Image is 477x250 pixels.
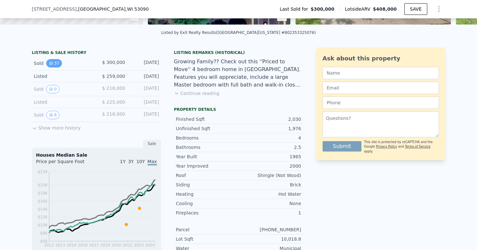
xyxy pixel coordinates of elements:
tspan: $206 [37,183,47,187]
tspan: 2023 [134,243,144,247]
div: Listed [34,73,91,79]
div: Listed by Exit Realty Results ([GEOGRAPHIC_DATA][US_STATE] #802353325076) [161,30,316,35]
div: 1965 [239,153,301,160]
span: $408,000 [373,6,397,12]
tspan: 2012 [44,243,54,247]
tspan: $239 [37,170,47,174]
div: None [239,200,301,207]
button: Continue reading [174,90,220,97]
div: Listing Remarks (Historical) [174,50,303,55]
div: Lot Sqft [176,236,239,242]
tspan: $146 [37,207,47,212]
div: Roof [176,172,239,179]
span: 3Y [128,159,134,164]
span: $ 218,000 [102,111,125,117]
div: Heating [176,191,239,197]
tspan: 2020 [111,243,121,247]
div: 2.5 [239,144,301,151]
div: [DATE] [130,73,159,79]
a: Terms of Service [405,145,430,148]
div: Cooling [176,200,239,207]
div: [DATE] [130,99,159,105]
span: , [GEOGRAPHIC_DATA] [77,6,149,12]
div: Price per Square Foot [36,158,97,169]
div: Finished Sqft [176,116,239,122]
div: [PHONE_NUMBER] [239,226,301,233]
tspan: $106 [37,223,47,227]
div: Year Built [176,153,239,160]
input: Name [323,67,439,79]
button: View historical data [46,85,60,93]
div: Sold [34,111,91,119]
div: LISTING & SALE HISTORY [32,50,161,57]
div: Growing Family?? Check out this ''Priced to Move'' 4 bedroom home in [GEOGRAPHIC_DATA]. Features ... [174,58,303,89]
div: Ask about this property [323,54,439,63]
div: Brick [239,182,301,188]
a: Privacy Policy [376,145,397,148]
span: Max [148,159,157,165]
div: Siding [176,182,239,188]
div: Parcel [176,226,239,233]
span: $300,000 [311,6,335,12]
div: Fireplaces [176,210,239,216]
button: Show more history [32,122,81,131]
input: Email [323,82,439,94]
span: 1Y [120,159,125,164]
span: $ 259,000 [102,74,125,79]
span: 10Y [136,159,145,164]
button: Submit [323,141,362,151]
tspan: 2014 [67,243,77,247]
div: This site is protected by reCAPTCHA and the Google and apply. [364,140,439,154]
button: SAVE [404,3,427,15]
div: [DATE] [130,59,159,68]
div: Year Improved [176,163,239,169]
span: , WI 53090 [126,6,149,12]
div: Sale [143,140,161,148]
tspan: $86 [40,231,47,235]
div: Listed [34,99,91,105]
div: Bedrooms [176,135,239,141]
div: [DATE] [130,111,159,119]
input: Phone [323,97,439,109]
span: $ 218,000 [102,86,125,91]
button: View historical data [46,111,60,119]
span: Last Sold for [280,6,311,12]
tspan: $186 [37,191,47,195]
span: $ 300,000 [102,60,125,65]
div: [DATE] [130,85,159,93]
span: [STREET_ADDRESS] [32,6,77,12]
tspan: 2022 [122,243,132,247]
div: 2000 [239,163,301,169]
div: 1,976 [239,125,301,132]
tspan: 2017 [89,243,99,247]
tspan: 2013 [55,243,65,247]
tspan: 2016 [78,243,88,247]
div: Hot Water [239,191,301,197]
div: Bathrooms [176,144,239,151]
div: 4 [239,135,301,141]
div: Sold [34,85,91,93]
tspan: $126 [37,215,47,219]
tspan: 2019 [100,243,110,247]
span: $ 225,000 [102,99,125,105]
div: Houses Median Sale [36,152,157,158]
div: Property details [174,107,303,112]
button: Show Options [432,3,445,16]
tspan: $66 [40,239,47,244]
span: Lotside ARV [345,6,373,12]
button: View historical data [46,59,62,68]
div: 10,018.8 [239,236,301,242]
tspan: $166 [37,199,47,203]
div: 1 [239,210,301,216]
tspan: 2024 [145,243,155,247]
div: 2,030 [239,116,301,122]
div: Shingle (Not Wood) [239,172,301,179]
div: Unfinished Sqft [176,125,239,132]
div: Sold [34,59,91,68]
